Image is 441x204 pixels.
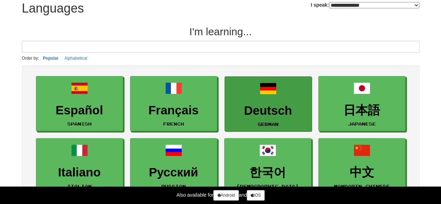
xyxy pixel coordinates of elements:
[62,54,89,62] button: Alphabetical
[41,54,61,62] button: Popular
[258,122,279,127] small: German
[329,2,419,8] select: I speak:
[236,184,299,189] small: [DEMOGRAPHIC_DATA]
[130,76,217,131] a: FrançaisFrench
[228,104,308,118] h3: Deutsch
[67,121,92,126] small: Spanish
[134,104,213,117] h3: Français
[36,138,123,194] a: ItalianoItalian
[334,184,390,189] small: Mandarin Chinese
[134,166,213,179] h3: Русский
[225,76,312,132] a: DeutschGerman
[22,26,419,37] h2: I'm learning...
[22,56,39,61] small: Order by:
[318,138,405,194] a: 中文Mandarin Chinese
[348,121,376,126] small: Japanese
[318,76,405,131] a: 日本語Japanese
[40,104,119,117] h3: Español
[67,184,92,189] small: Italian
[130,138,217,194] a: РусскийRussian
[247,190,265,201] a: iOS
[163,121,184,126] small: French
[311,1,419,8] label: I speak:
[322,166,402,179] h3: 中文
[40,166,119,179] h3: Italiano
[161,184,186,189] small: Russian
[228,166,307,179] h3: 한국어
[213,190,238,201] a: Android
[36,76,123,131] a: EspañolSpanish
[22,1,84,15] h1: Languages
[224,138,311,194] a: 한국어[DEMOGRAPHIC_DATA]
[322,104,402,117] h3: 日本語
